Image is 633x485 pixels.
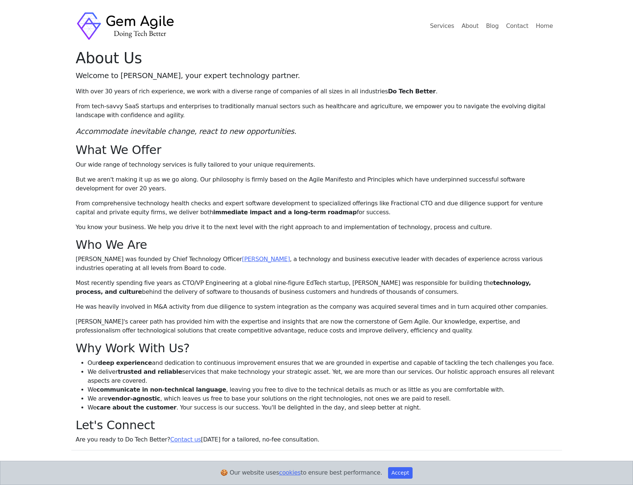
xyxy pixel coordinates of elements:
[97,404,177,411] strong: care about the customer
[97,386,226,393] strong: communicate in non-technical language
[76,279,558,296] p: Most recently spending five years as CTO/VP Engineering at a global nine-figure EdTech startup, [...
[76,175,558,193] p: But we aren't making it up as we go along. Our philosophy is firmly based on the Agile Manifesto ...
[76,11,176,41] img: Gem Agile
[242,256,290,263] a: [PERSON_NAME]
[76,317,558,335] p: [PERSON_NAME]'s career path has provided him with the expertise and insights that are now the cor...
[76,143,558,157] h2: What We Offer
[76,238,558,252] h2: Who We Are
[388,467,413,479] button: Accept
[88,403,558,412] li: We . Your success is our success. You'll be delighted in the day, and sleep better at night.
[76,435,558,444] p: Are you ready to Do Tech Better? [DATE] for a tailored, no-fee consultation.
[98,359,152,366] strong: deep experience
[76,199,558,217] p: From comprehensive technology health checks and expert software development to specialized offeri...
[503,19,532,33] a: Contact
[76,223,558,232] p: You know your business. We help you drive it to the next level with the right approach to and imp...
[483,19,501,33] a: Blog
[88,367,558,385] li: We deliver services that make technology your strategic asset. Yet, we are more than our services...
[427,19,457,33] a: Services
[76,341,558,355] h2: Why Work With Us?
[88,359,558,367] li: Our and dedication to continuous improvement ensures that we are grounded in expertise and capabl...
[76,302,558,311] p: He was heavily involved in M&A activity from due diligence to system integration as the company w...
[76,102,558,120] p: From tech-savvy SaaS startups and enterprises to traditionally manual sectors such as healthcare ...
[118,368,182,375] strong: trusted and reliable
[76,70,558,81] p: Welcome to [PERSON_NAME], your expert technology partner.
[88,394,558,403] li: We are , which leaves us free to base your solutions on the right technologies, not ones we are p...
[76,160,558,169] p: Our wide range of technology services is fully tailored to your unique requirements.
[88,385,558,394] li: We , leaving you free to dive to the technical details as much or as little as you are comfortabl...
[459,19,482,33] a: About
[76,127,297,136] em: Accommodate inevitable change, react to new opportunities.
[76,87,558,96] p: With over 30 years of rich experience, we work with a diverse range of companies of all sizes in ...
[388,88,436,95] strong: Do Tech Better
[213,209,357,216] strong: immediate impact and a long-term roadmap
[76,418,558,432] h2: Let's Connect
[279,469,301,476] a: cookies
[76,255,558,273] p: [PERSON_NAME] was founded by Chief Technology Officer , a technology and business executive leade...
[533,19,556,33] a: Home
[107,395,160,402] strong: vendor-agnostic
[170,436,201,443] a: Contact us
[76,49,558,67] h1: About Us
